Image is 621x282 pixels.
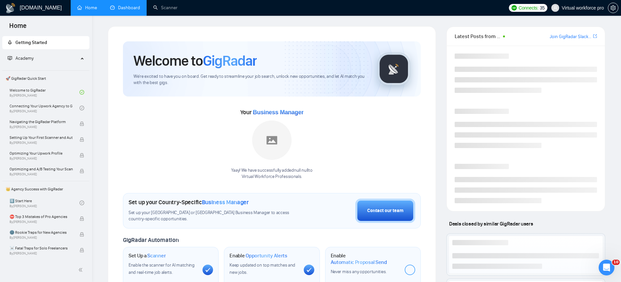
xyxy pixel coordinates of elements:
[377,53,410,85] img: gigradar-logo.png
[123,236,179,244] span: GigRadar Automation
[10,245,73,251] span: ☠️ Fatal Traps for Solo Freelancers
[355,199,415,223] button: Contact our team
[455,32,501,40] span: Latest Posts from the GigRadar Community
[231,167,312,180] div: Yaay! We have successfully added null null to
[80,90,84,95] span: check-circle
[80,137,84,142] span: lock
[331,259,387,266] span: Automatic Proposal Send
[78,267,85,273] span: double-left
[231,174,312,180] p: Virtual Workforce Professionals .
[129,262,195,275] span: Enable the scanner for AI matching and real-time job alerts.
[593,33,597,39] span: export
[153,5,178,11] a: searchScanner
[80,106,84,110] span: check-circle
[3,183,89,196] span: 👑 Agency Success with GigRadar
[331,252,399,265] h1: Enable
[133,74,367,86] span: We're excited to have you on board. Get ready to streamline your job search, unlock new opportuni...
[593,33,597,39] a: export
[15,40,47,45] span: Getting Started
[10,213,73,220] span: ⛔ Top 3 Mistakes of Pro Agencies
[240,109,304,116] span: Your
[599,260,614,275] iframe: Intercom live chat
[446,218,536,229] span: Deals closed by similar GigRadar users
[133,52,257,70] h1: Welcome to
[80,201,84,205] span: check-circle
[4,21,32,35] span: Home
[367,207,403,214] div: Contact our team
[80,121,84,126] span: lock
[519,4,538,11] span: Connects:
[8,40,12,45] span: rocket
[10,220,73,224] span: By [PERSON_NAME]
[550,33,592,40] a: Join GigRadar Slack Community
[10,119,73,125] span: Navigating the GigRadar Platform
[10,251,73,255] span: By [PERSON_NAME]
[553,6,558,10] span: user
[331,269,387,274] span: Never miss any opportunities.
[110,5,140,11] a: dashboardDashboard
[80,169,84,173] span: lock
[10,134,73,141] span: Setting Up Your First Scanner and Auto-Bidder
[229,252,287,259] h1: Enable
[10,172,73,176] span: By [PERSON_NAME]
[229,262,295,275] span: Keep updated on top matches and new jobs.
[203,52,257,70] span: GigRadar
[10,101,80,115] a: Connecting Your Upwork Agency to GigRadarBy[PERSON_NAME]
[129,199,249,206] h1: Set up your Country-Specific
[15,55,34,61] span: Academy
[80,248,84,252] span: lock
[202,199,249,206] span: Business Manager
[3,72,89,85] span: 🚀 GigRadar Quick Start
[512,5,517,11] img: upwork-logo.png
[253,109,303,116] span: Business Manager
[10,236,73,240] span: By [PERSON_NAME]
[612,260,620,265] span: 10
[2,36,89,49] li: Getting Started
[8,56,12,60] span: fund-projection-screen
[77,5,97,11] a: homeHome
[5,3,16,13] img: logo
[10,125,73,129] span: By [PERSON_NAME]
[10,141,73,145] span: By [PERSON_NAME]
[540,4,545,11] span: 35
[129,252,166,259] h1: Set Up a
[8,55,34,61] span: Academy
[80,153,84,158] span: lock
[608,3,618,13] button: setting
[10,166,73,172] span: Optimizing and A/B Testing Your Scanner for Better Results
[10,229,73,236] span: 🌚 Rookie Traps for New Agencies
[80,232,84,237] span: lock
[129,210,300,222] span: Set up your [GEOGRAPHIC_DATA] or [GEOGRAPHIC_DATA] Business Manager to access country-specific op...
[80,216,84,221] span: lock
[10,150,73,157] span: Optimizing Your Upwork Profile
[246,252,287,259] span: Opportunity Alerts
[252,120,292,160] img: placeholder.png
[10,85,80,99] a: Welcome to GigRadarBy[PERSON_NAME]
[147,252,166,259] span: Scanner
[10,157,73,161] span: By [PERSON_NAME]
[608,5,618,11] a: setting
[10,196,80,210] a: 1️⃣ Start HereBy[PERSON_NAME]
